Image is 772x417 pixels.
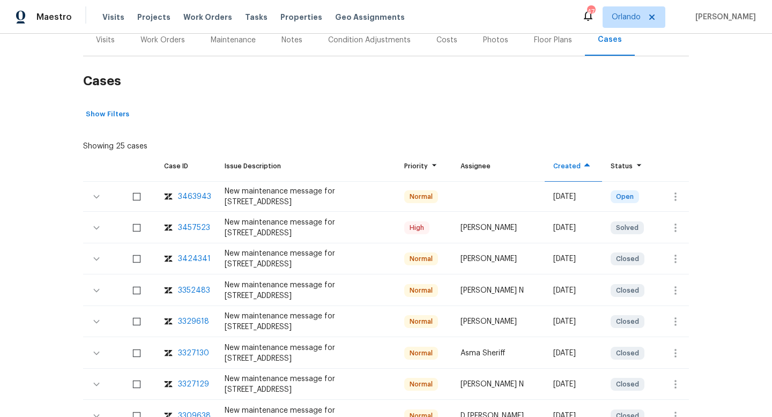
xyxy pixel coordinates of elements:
span: Closed [612,316,643,327]
div: Costs [436,35,457,46]
span: Visits [102,12,124,23]
a: zendesk-icon3457523 [164,222,207,233]
span: Normal [405,285,437,296]
div: 47 [587,6,595,17]
div: Cases [598,34,622,45]
div: New maintenance message for [STREET_ADDRESS] [225,311,387,332]
span: Normal [405,348,437,359]
div: Status [611,161,645,172]
div: Visits [96,35,115,46]
span: Properties [280,12,322,23]
span: Geo Assignments [335,12,405,23]
img: zendesk-icon [164,222,173,233]
div: 3424341 [178,254,211,264]
div: Condition Adjustments [328,35,411,46]
a: zendesk-icon3352483 [164,285,207,296]
div: [DATE] [553,254,593,264]
div: [DATE] [553,348,593,359]
img: zendesk-icon [164,285,173,296]
img: zendesk-icon [164,379,173,390]
img: zendesk-icon [164,254,173,264]
div: 3463943 [178,191,211,202]
span: Orlando [612,12,641,23]
div: Photos [483,35,508,46]
div: New maintenance message for [STREET_ADDRESS] [225,280,387,301]
div: Priority [404,161,443,172]
span: High [405,222,428,233]
a: zendesk-icon3463943 [164,191,207,202]
span: Tasks [245,13,268,21]
span: Normal [405,379,437,390]
span: Projects [137,12,170,23]
div: [PERSON_NAME] N [461,379,536,390]
div: [DATE] [553,191,593,202]
span: Closed [612,348,643,359]
div: Case ID [164,161,207,172]
div: 3327129 [178,379,209,390]
div: New maintenance message for [STREET_ADDRESS] [225,342,387,364]
img: zendesk-icon [164,316,173,327]
a: zendesk-icon3329618 [164,316,207,327]
div: [PERSON_NAME] [461,222,536,233]
span: Closed [612,379,643,390]
div: Maintenance [211,35,256,46]
div: [PERSON_NAME] [461,254,536,264]
div: 3329618 [178,316,209,327]
div: 3352483 [178,285,210,296]
img: zendesk-icon [164,191,173,202]
div: New maintenance message for [STREET_ADDRESS] [225,186,387,207]
div: New maintenance message for [STREET_ADDRESS] [225,248,387,270]
div: 3327130 [178,348,209,359]
div: Showing 25 cases [83,137,147,152]
div: Floor Plans [534,35,572,46]
span: Normal [405,254,437,264]
div: Assignee [461,161,536,172]
span: Work Orders [183,12,232,23]
div: [DATE] [553,316,593,327]
div: Work Orders [140,35,185,46]
span: Normal [405,191,437,202]
div: Asma Sheriff [461,348,536,359]
div: [PERSON_NAME] [461,316,536,327]
span: Closed [612,285,643,296]
span: Normal [405,316,437,327]
div: [DATE] [553,285,593,296]
div: Created [553,161,593,172]
h2: Cases [83,56,689,106]
button: Show Filters [83,106,132,123]
span: [PERSON_NAME] [691,12,756,23]
div: [DATE] [553,379,593,390]
img: zendesk-icon [164,348,173,359]
div: Issue Description [225,161,387,172]
span: Open [612,191,638,202]
a: zendesk-icon3327129 [164,379,207,390]
div: New maintenance message for [STREET_ADDRESS] [225,217,387,239]
span: Solved [612,222,643,233]
div: [PERSON_NAME] N [461,285,536,296]
a: zendesk-icon3327130 [164,348,207,359]
div: [DATE] [553,222,593,233]
div: 3457523 [178,222,210,233]
span: Closed [612,254,643,264]
span: Maestro [36,12,72,23]
span: Show Filters [86,108,129,121]
a: zendesk-icon3424341 [164,254,207,264]
div: Notes [281,35,302,46]
div: New maintenance message for [STREET_ADDRESS] [225,374,387,395]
